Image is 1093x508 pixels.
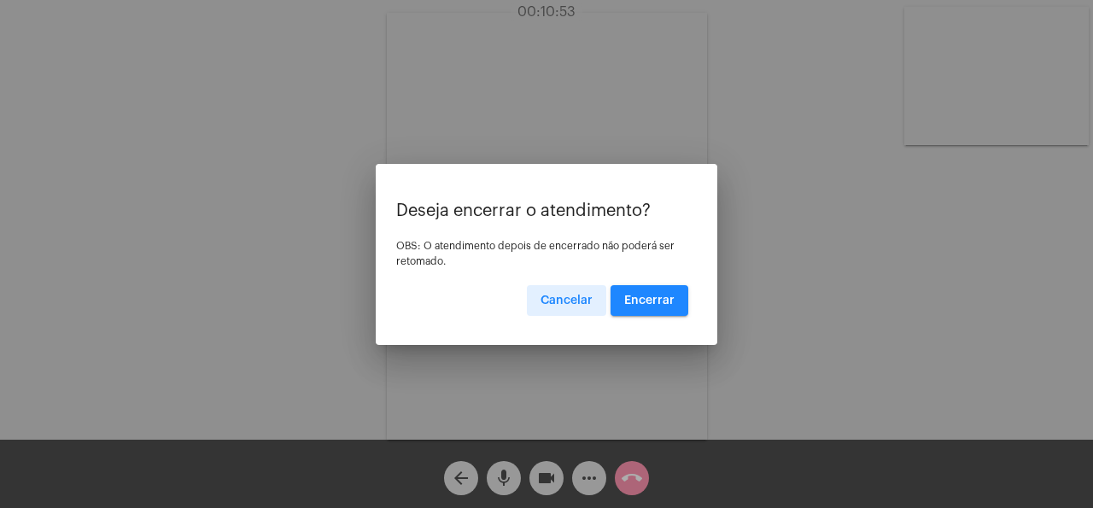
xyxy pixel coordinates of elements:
span: Cancelar [541,295,593,307]
span: Encerrar [624,295,675,307]
span: OBS: O atendimento depois de encerrado não poderá ser retomado. [396,241,675,266]
button: Encerrar [611,285,688,316]
button: Cancelar [527,285,606,316]
p: Deseja encerrar o atendimento? [396,201,697,220]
